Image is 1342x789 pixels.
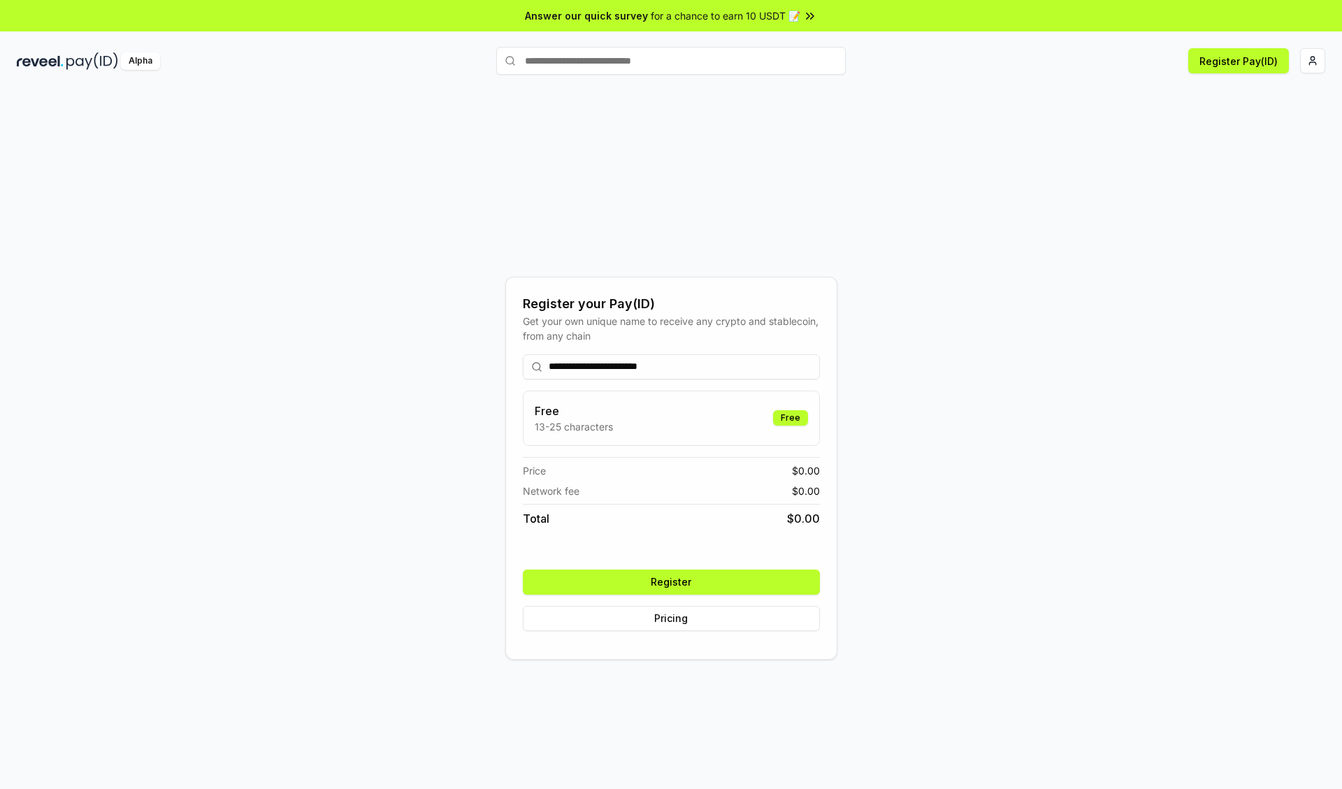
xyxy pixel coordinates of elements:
[523,314,820,343] div: Get your own unique name to receive any crypto and stablecoin, from any chain
[1188,48,1289,73] button: Register Pay(ID)
[525,8,648,23] span: Answer our quick survey
[773,410,808,426] div: Free
[121,52,160,70] div: Alpha
[792,484,820,498] span: $ 0.00
[792,463,820,478] span: $ 0.00
[523,606,820,631] button: Pricing
[651,8,800,23] span: for a chance to earn 10 USDT 📝
[535,419,613,434] p: 13-25 characters
[66,52,118,70] img: pay_id
[523,294,820,314] div: Register your Pay(ID)
[787,510,820,527] span: $ 0.00
[17,52,64,70] img: reveel_dark
[523,570,820,595] button: Register
[535,403,613,419] h3: Free
[523,510,549,527] span: Total
[523,484,579,498] span: Network fee
[523,463,546,478] span: Price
